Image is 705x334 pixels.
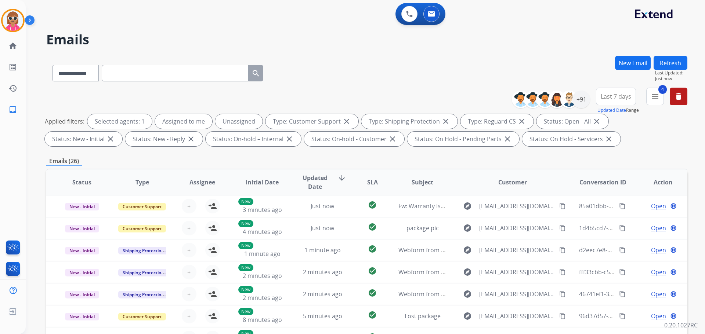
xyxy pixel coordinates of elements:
span: Fw: Warranty Issues [398,202,453,210]
p: 0.20.1027RC [664,321,698,330]
span: + [187,202,191,210]
span: Updated Date [299,173,332,191]
span: New - Initial [65,291,99,298]
span: 46741ef1-34fc-4e19-ba88-2f545e526d27 [579,290,688,298]
p: New [238,242,253,249]
span: d2eec7e8-51b2-4f09-a9c1-ab35c2baefc7 [579,246,689,254]
span: Range [597,107,639,113]
span: Webform from [EMAIL_ADDRESS][DOMAIN_NAME] on [DATE] [398,246,565,254]
span: Assignee [189,178,215,187]
span: Webform from [EMAIL_ADDRESS][DOMAIN_NAME] on [DATE] [398,268,565,276]
span: New - Initial [65,269,99,276]
span: [EMAIL_ADDRESS][DOMAIN_NAME] [479,224,555,232]
span: 96d37d57-28b8-4f41-b225-fac91c532cdb [579,312,690,320]
mat-icon: language [670,269,677,275]
mat-icon: explore [463,312,472,320]
mat-icon: content_copy [559,247,566,253]
span: 2 minutes ago [303,268,342,276]
p: New [238,286,253,293]
button: + [182,265,196,279]
div: Status: Open - All [536,114,608,129]
div: Status: On Hold - Pending Parts [407,132,519,146]
div: Assigned to me [155,114,212,129]
mat-icon: explore [463,268,472,276]
span: Customer Support [118,313,166,320]
mat-icon: person_add [208,224,217,232]
mat-icon: content_copy [559,269,566,275]
p: New [238,264,253,271]
span: + [187,312,191,320]
span: 1 minute ago [304,246,341,254]
mat-icon: check_circle [368,223,377,231]
span: [EMAIL_ADDRESS][DOMAIN_NAME] [479,290,555,298]
span: 85a01dbb-0207-44c2-8454-885a74bb2db5 [579,202,694,210]
div: Status: New - Initial [45,132,122,146]
mat-icon: content_copy [559,225,566,231]
mat-icon: close [285,135,294,143]
mat-icon: explore [463,246,472,254]
mat-icon: check_circle [368,201,377,209]
span: [EMAIL_ADDRESS][DOMAIN_NAME] [479,268,555,276]
mat-icon: language [670,225,677,231]
span: + [187,224,191,232]
span: [EMAIL_ADDRESS][DOMAIN_NAME] [479,246,555,254]
span: Open [651,202,666,210]
span: Open [651,312,666,320]
mat-icon: arrow_downward [337,173,346,182]
mat-icon: language [670,247,677,253]
button: + [182,221,196,235]
div: Status: New - Reply [125,132,203,146]
mat-icon: content_copy [559,203,566,209]
span: 4 minutes ago [243,228,282,236]
div: Type: Shipping Protection [361,114,458,129]
mat-icon: home [8,41,17,50]
span: Type [135,178,149,187]
mat-icon: content_copy [619,225,626,231]
span: Last Updated: [655,70,687,76]
mat-icon: content_copy [619,247,626,253]
h2: Emails [46,32,687,47]
span: 4 [658,85,667,94]
mat-icon: language [670,203,677,209]
div: Type: Reguard CS [460,114,534,129]
span: Customer [498,178,527,187]
span: 2 minutes ago [243,294,282,302]
p: New [238,308,253,315]
mat-icon: person_add [208,312,217,320]
mat-icon: history [8,84,17,93]
span: + [187,290,191,298]
mat-icon: content_copy [559,291,566,297]
span: Status [72,178,91,187]
mat-icon: explore [463,290,472,298]
mat-icon: close [187,135,195,143]
mat-icon: check_circle [368,245,377,253]
span: Subject [412,178,433,187]
span: Just now [311,224,334,232]
mat-icon: person_add [208,202,217,210]
mat-icon: person_add [208,246,217,254]
div: Type: Customer Support [265,114,358,129]
span: Just now [311,202,334,210]
div: Status: On Hold - Servicers [522,132,621,146]
span: Just now [655,76,687,82]
mat-icon: close [342,117,351,126]
div: Unassigned [215,114,263,129]
mat-icon: explore [463,202,472,210]
mat-icon: check_circle [368,289,377,297]
mat-icon: person_add [208,290,217,298]
span: + [187,246,191,254]
button: + [182,243,196,257]
button: 4 [646,88,664,105]
span: New - Initial [65,203,99,210]
button: + [182,199,196,213]
mat-icon: close [503,135,512,143]
mat-icon: menu [651,92,659,101]
div: Selected agents: 1 [87,114,152,129]
mat-icon: close [517,117,526,126]
span: Open [651,224,666,232]
p: Applied filters: [45,117,84,126]
span: 1d4b5cd7-9f35-48e0-b6f2-9783a51bd7b0 [579,224,691,232]
mat-icon: language [670,313,677,319]
span: Open [651,246,666,254]
mat-icon: content_copy [619,203,626,209]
